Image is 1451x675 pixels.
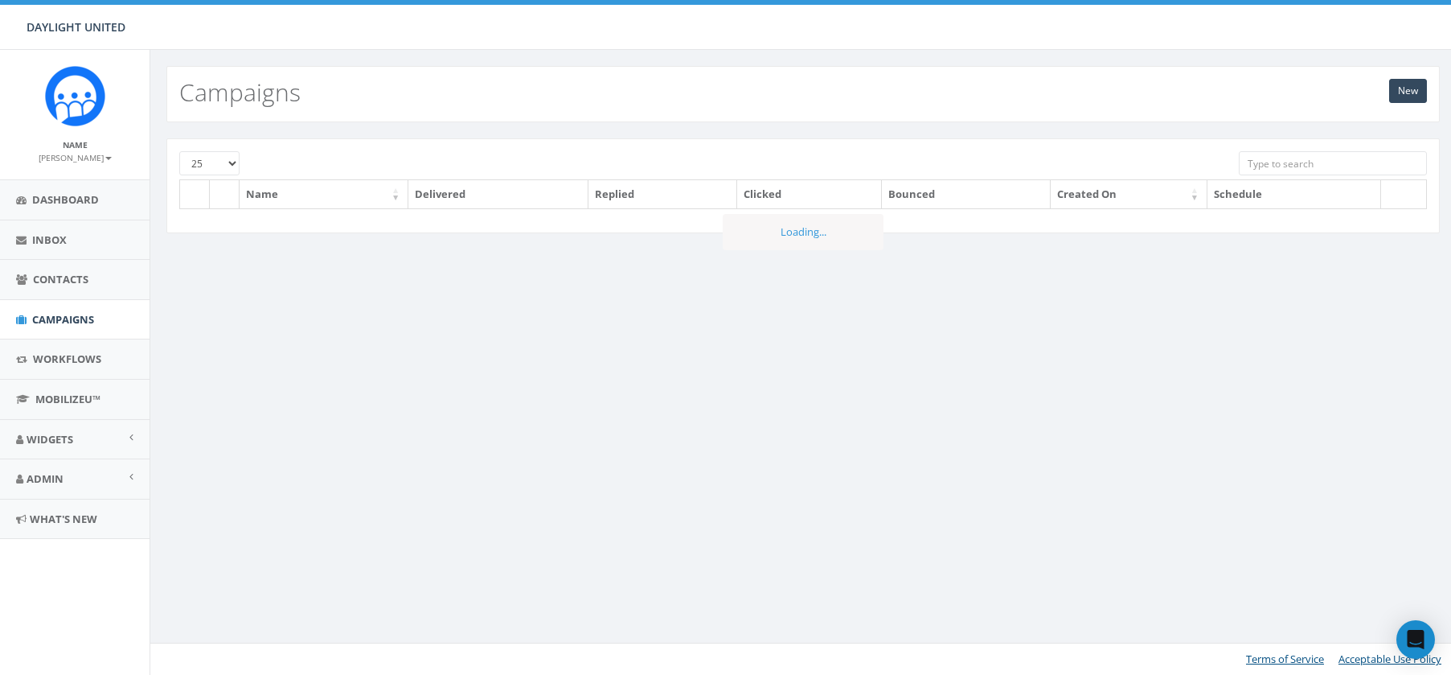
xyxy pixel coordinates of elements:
span: What's New [30,512,97,526]
th: Replied [588,180,737,208]
small: Name [63,139,88,150]
img: Rally_Corp_Icon.png [45,66,105,126]
a: New [1389,79,1427,103]
th: Created On [1051,180,1207,208]
div: Open Intercom Messenger [1396,620,1435,659]
th: Name [240,180,408,208]
input: Type to search [1239,151,1427,175]
span: Contacts [33,272,88,286]
span: Workflows [33,352,101,366]
h2: Campaigns [179,79,301,105]
span: Widgets [27,432,73,447]
th: Clicked [737,180,881,208]
a: Acceptable Use Policy [1338,652,1441,666]
th: Delivered [408,180,588,208]
a: Terms of Service [1246,652,1324,666]
span: Dashboard [32,192,99,207]
th: Schedule [1207,180,1381,208]
span: DAYLIGHT UNITED [27,19,125,35]
th: Bounced [882,180,1051,208]
small: [PERSON_NAME] [39,152,112,163]
span: Campaigns [32,312,94,327]
span: Admin [27,471,64,486]
span: Inbox [32,233,67,247]
span: MobilizeU™ [35,392,100,406]
div: Loading... [723,214,883,250]
a: [PERSON_NAME] [39,150,112,164]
